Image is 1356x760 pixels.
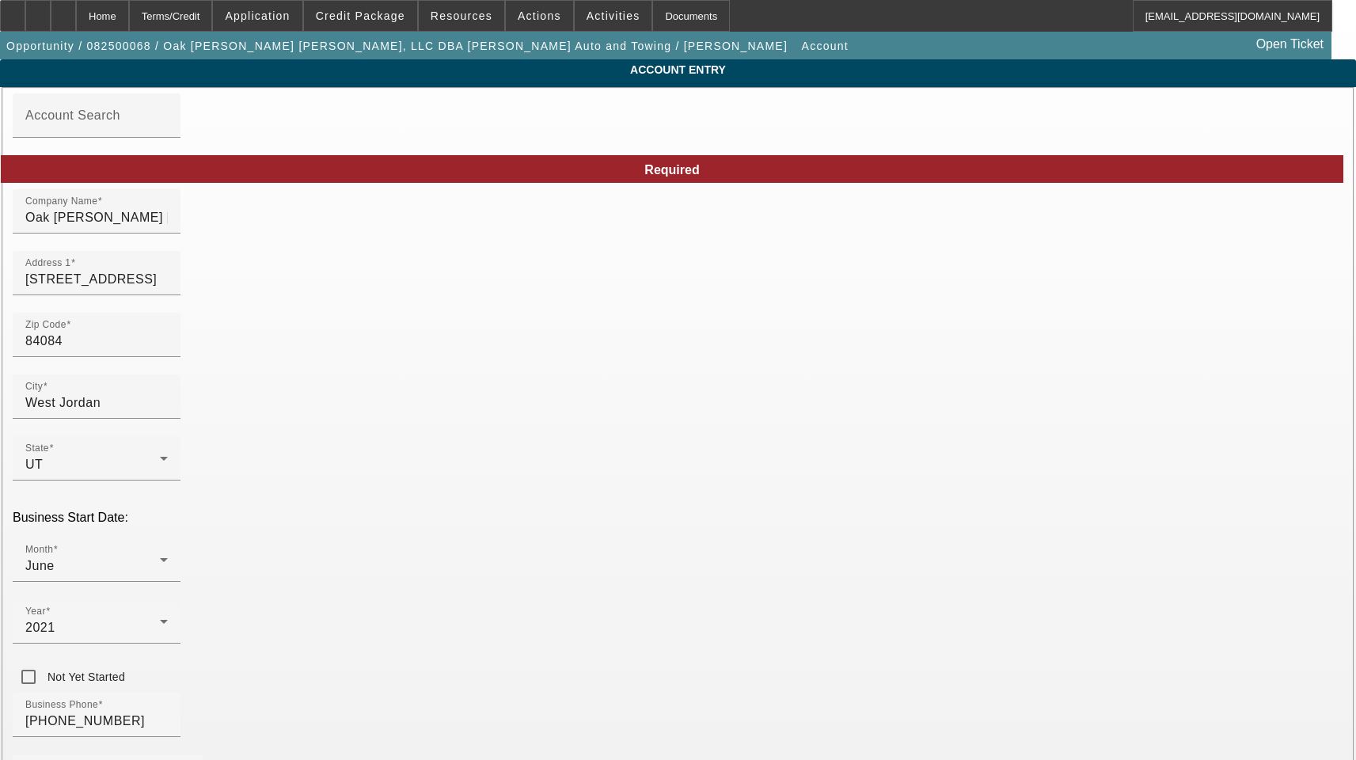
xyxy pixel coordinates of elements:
[44,669,125,685] label: Not Yet Started
[25,196,97,207] mat-label: Company Name
[25,258,70,268] mat-label: Address 1
[431,9,492,22] span: Resources
[506,1,573,31] button: Actions
[25,606,46,617] mat-label: Year
[25,700,98,710] mat-label: Business Phone
[587,9,640,22] span: Activities
[798,32,853,60] button: Account
[25,443,49,454] mat-label: State
[25,559,55,572] span: June
[518,9,561,22] span: Actions
[316,9,405,22] span: Credit Package
[25,458,43,471] span: UT
[13,511,1343,525] p: Business Start Date:
[25,320,66,330] mat-label: Zip Code
[25,545,53,555] mat-label: Month
[25,108,120,122] mat-label: Account Search
[25,382,43,392] mat-label: City
[644,163,699,177] span: Required
[6,40,788,52] span: Opportunity / 082500068 / Oak [PERSON_NAME] [PERSON_NAME], LLC DBA [PERSON_NAME] Auto and Towing ...
[1250,31,1330,58] a: Open Ticket
[25,621,55,634] span: 2021
[802,40,849,52] span: Account
[419,1,504,31] button: Resources
[225,9,290,22] span: Application
[304,1,417,31] button: Credit Package
[213,1,302,31] button: Application
[12,63,1344,76] span: Account Entry
[575,1,652,31] button: Activities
